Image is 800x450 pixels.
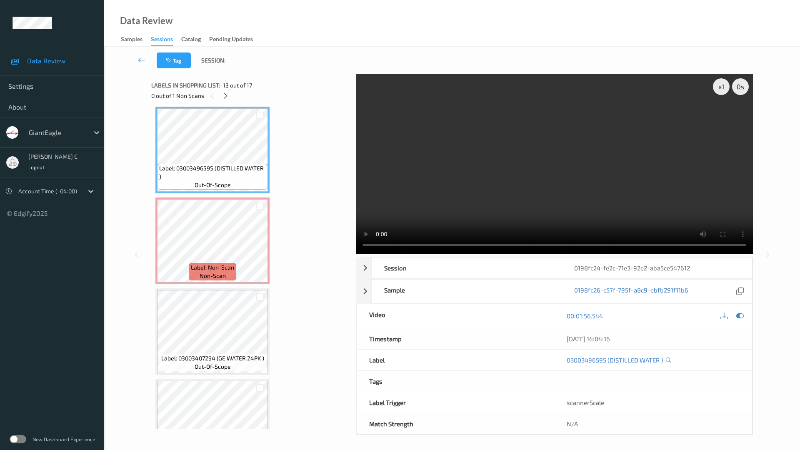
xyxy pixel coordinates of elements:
div: N/A [554,413,752,434]
span: Label: 03003496595 (DISTILLED WATER ) [159,164,266,181]
a: 03003496595 (DISTILLED WATER ) [567,356,663,364]
span: Session: [201,56,225,65]
div: Sessions [151,35,173,46]
div: Session [372,257,562,278]
div: scannerScale [554,392,752,413]
div: Catalog [181,35,201,45]
span: out-of-scope [195,181,231,189]
div: Data Review [120,17,172,25]
div: Video [357,304,555,328]
span: out-of-scope [195,362,231,371]
div: Match Strength [357,413,555,434]
a: 0198fc26-c57f-795f-a8c9-ebfb291f11b6 [574,286,688,297]
div: Session0198fc24-fe2c-71e3-92e2-aba5ce547612 [356,257,752,279]
a: 00:01:56.544 [567,312,603,320]
span: Label: 03003407294 (GE WATER 24PK ) [161,354,264,362]
a: Samples [121,34,151,45]
span: Label: Non-Scan [191,263,234,272]
div: Sample0198fc26-c57f-795f-a8c9-ebfb291f11b6 [356,279,752,304]
div: Pending Updates [209,35,253,45]
div: Sample [372,280,562,303]
span: Labels in shopping list: [151,81,220,90]
a: Sessions [151,34,181,46]
span: non-scan [200,272,226,280]
div: 0 s [732,78,749,95]
span: 13 out of 17 [223,81,252,90]
div: Samples [121,35,142,45]
div: Timestamp [357,328,555,349]
div: [DATE] 14:04:16 [567,335,740,343]
div: Label Trigger [357,392,555,413]
a: Catalog [181,34,209,45]
div: 0 out of 1 Non Scans [151,90,350,101]
button: Tag [157,52,191,68]
a: Pending Updates [209,34,261,45]
div: x 1 [713,78,730,95]
div: 0198fc24-fe2c-71e3-92e2-aba5ce547612 [562,257,752,278]
div: Tags [357,371,555,392]
div: Label [357,350,555,370]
